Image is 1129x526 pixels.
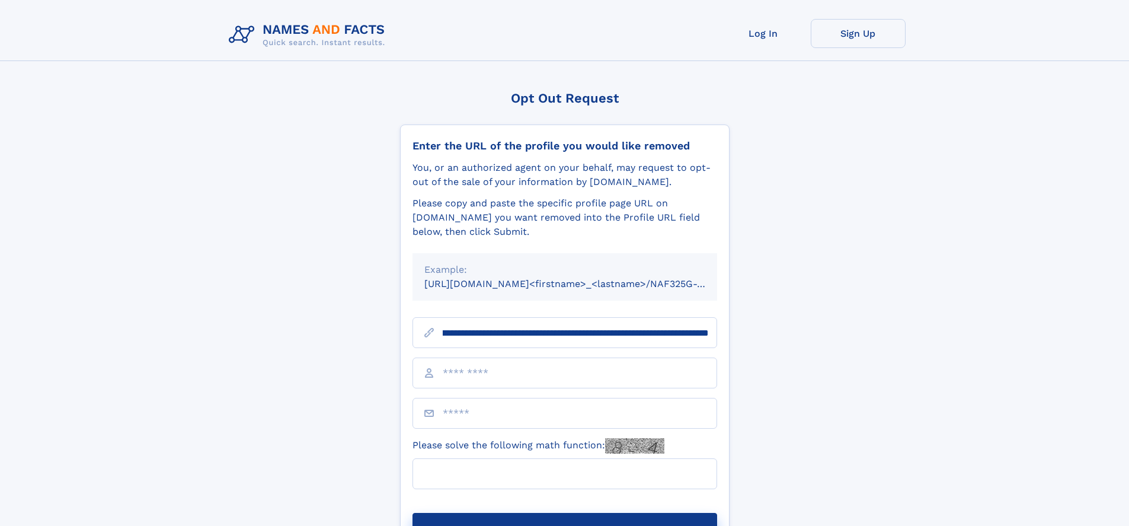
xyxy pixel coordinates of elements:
[412,139,717,152] div: Enter the URL of the profile you would like removed
[224,19,395,51] img: Logo Names and Facts
[400,91,730,106] div: Opt Out Request
[424,263,705,277] div: Example:
[412,196,717,239] div: Please copy and paste the specific profile page URL on [DOMAIN_NAME] you want removed into the Pr...
[424,278,740,289] small: [URL][DOMAIN_NAME]<firstname>_<lastname>/NAF325G-xxxxxxxx
[412,161,717,189] div: You, or an authorized agent on your behalf, may request to opt-out of the sale of your informatio...
[811,19,906,48] a: Sign Up
[716,19,811,48] a: Log In
[412,438,664,454] label: Please solve the following math function:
